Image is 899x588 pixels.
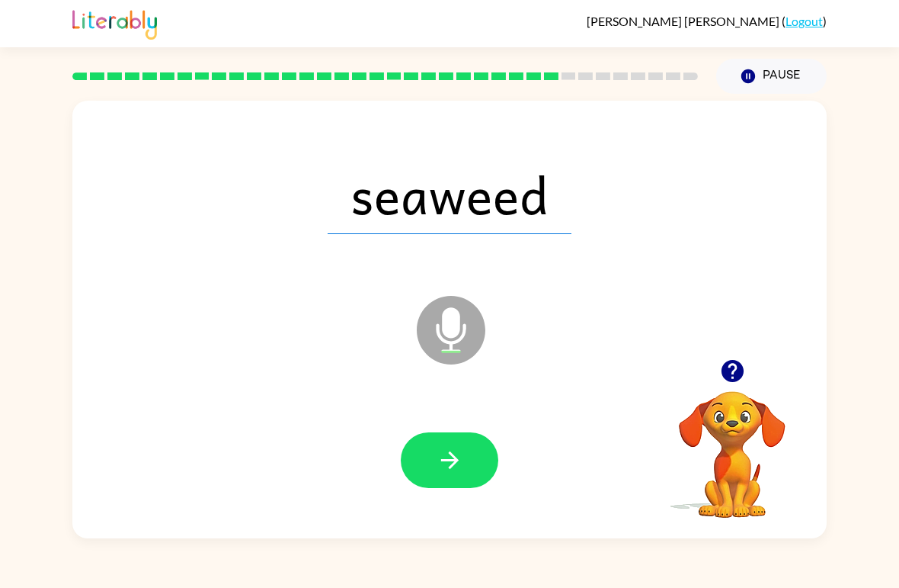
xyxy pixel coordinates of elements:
[328,155,571,234] span: seaweed
[72,6,157,40] img: Literably
[587,14,827,28] div: ( )
[716,59,827,94] button: Pause
[656,368,808,520] video: Your browser must support playing .mp4 files to use Literably. Please try using another browser.
[587,14,782,28] span: [PERSON_NAME] [PERSON_NAME]
[785,14,823,28] a: Logout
